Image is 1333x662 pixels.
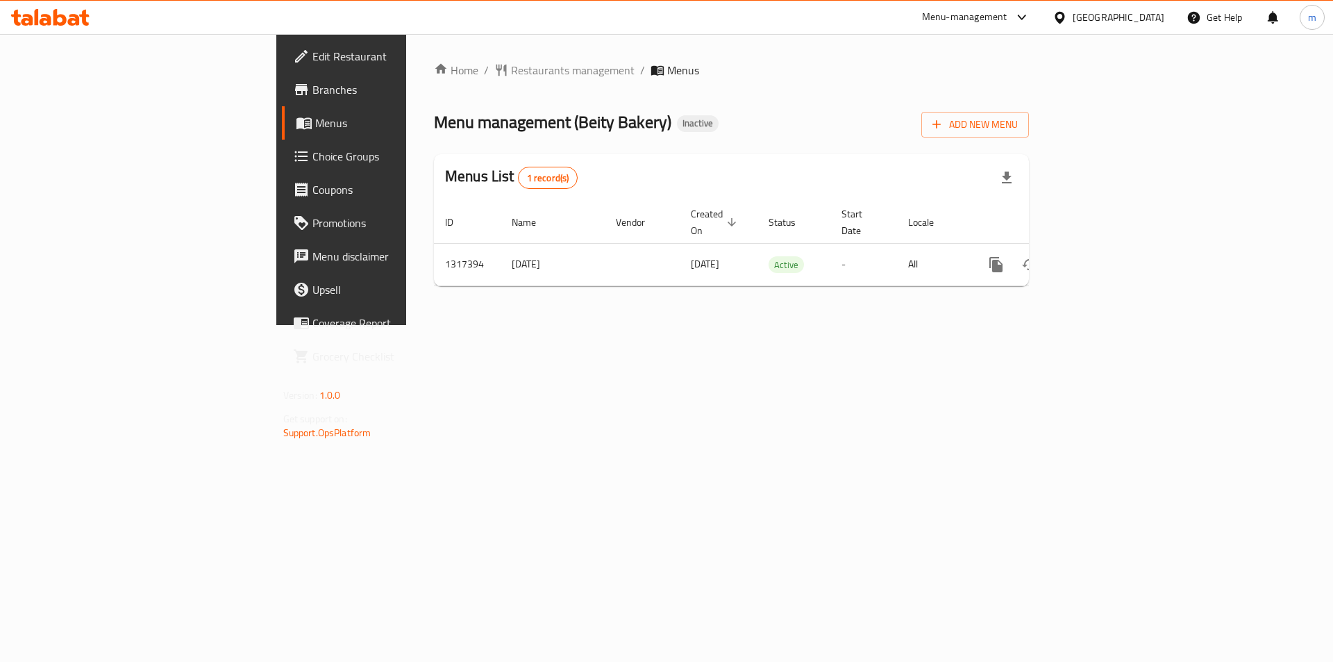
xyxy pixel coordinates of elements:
[283,386,317,404] span: Version:
[434,201,1124,286] table: enhanced table
[282,240,499,273] a: Menu disclaimer
[282,40,499,73] a: Edit Restaurant
[282,340,499,373] a: Grocery Checklist
[691,206,741,239] span: Created On
[921,112,1029,138] button: Add New Menu
[990,161,1023,195] div: Export file
[691,255,719,273] span: [DATE]
[769,214,814,231] span: Status
[312,215,488,231] span: Promotions
[897,243,969,286] td: All
[769,256,804,273] div: Active
[922,9,1007,26] div: Menu-management
[677,115,719,132] div: Inactive
[969,201,1124,244] th: Actions
[932,116,1018,133] span: Add New Menu
[908,214,952,231] span: Locale
[616,214,663,231] span: Vendor
[519,172,578,185] span: 1 record(s)
[312,148,488,165] span: Choice Groups
[312,315,488,331] span: Coverage Report
[445,166,578,189] h2: Menus List
[319,386,341,404] span: 1.0.0
[640,62,645,78] li: /
[315,115,488,131] span: Menus
[434,62,1029,78] nav: breadcrumb
[512,214,554,231] span: Name
[518,167,578,189] div: Total records count
[1013,248,1046,281] button: Change Status
[282,73,499,106] a: Branches
[282,140,499,173] a: Choice Groups
[501,243,605,286] td: [DATE]
[445,214,471,231] span: ID
[980,248,1013,281] button: more
[282,306,499,340] a: Coverage Report
[312,81,488,98] span: Branches
[769,257,804,273] span: Active
[830,243,897,286] td: -
[312,248,488,265] span: Menu disclaimer
[494,62,635,78] a: Restaurants management
[282,106,499,140] a: Menus
[282,273,499,306] a: Upsell
[282,173,499,206] a: Coupons
[312,348,488,365] span: Grocery Checklist
[511,62,635,78] span: Restaurants management
[667,62,699,78] span: Menus
[312,281,488,298] span: Upsell
[283,424,371,442] a: Support.OpsPlatform
[1308,10,1316,25] span: m
[434,106,671,138] span: Menu management ( Beity Bakery )
[312,181,488,198] span: Coupons
[1073,10,1164,25] div: [GEOGRAPHIC_DATA]
[283,410,347,428] span: Get support on:
[282,206,499,240] a: Promotions
[677,117,719,129] span: Inactive
[841,206,880,239] span: Start Date
[312,48,488,65] span: Edit Restaurant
